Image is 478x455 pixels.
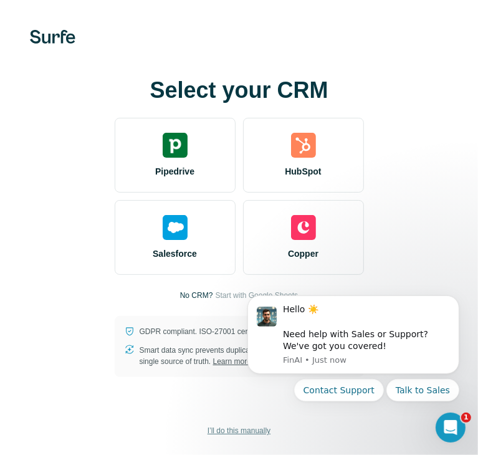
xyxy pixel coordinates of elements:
[155,165,194,178] span: Pipedrive
[153,247,197,260] span: Salesforce
[213,357,251,366] a: Learn more
[291,133,316,158] img: hubspot's logo
[285,165,321,178] span: HubSpot
[215,290,298,301] button: Start with Google Sheets
[199,421,279,440] button: I’ll do this manually
[208,425,270,436] span: I’ll do this manually
[115,78,364,103] h1: Select your CRM
[163,133,188,158] img: pipedrive's logo
[461,413,471,423] span: 1
[291,215,316,240] img: copper's logo
[229,280,478,449] iframe: Intercom notifications message
[140,345,354,367] p: Smart data sync prevents duplicates. Your CRM will remain the single source of truth.
[180,290,213,301] p: No CRM?
[30,30,75,44] img: Surfe's logo
[163,215,188,240] img: salesforce's logo
[288,247,318,260] span: Copper
[436,413,466,443] iframe: Intercom live chat
[140,326,306,337] p: GDPR compliant. ISO-27001 certified.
